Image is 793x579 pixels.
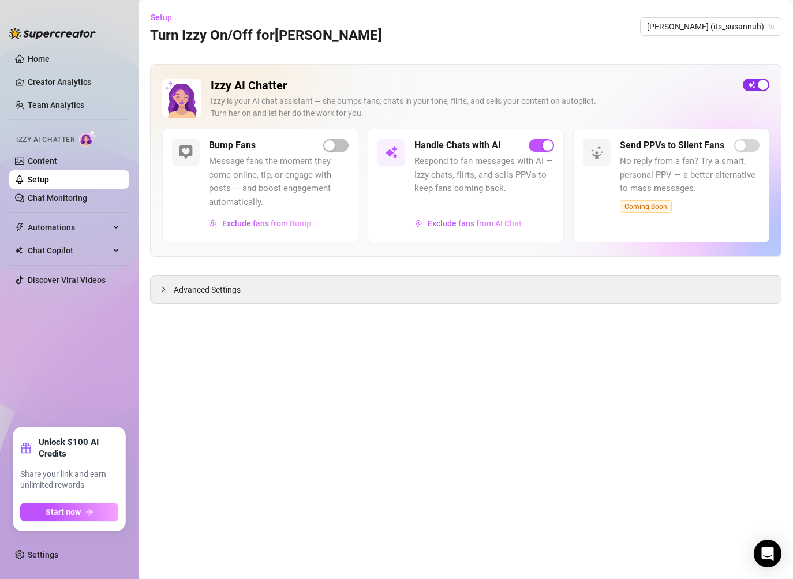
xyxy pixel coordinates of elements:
img: Izzy AI Chatter [162,79,201,118]
span: Exclude fans from Bump [222,219,311,228]
div: Open Intercom Messenger [754,540,781,567]
a: Creator Analytics [28,73,120,91]
span: Start now [46,507,81,517]
span: Advanced Settings [174,283,241,296]
a: Setup [28,175,49,184]
span: Exclude fans from AI Chat [428,219,522,228]
span: team [768,23,775,30]
img: Chat Copilot [15,246,23,255]
div: Izzy is your AI chat assistant — she bumps fans, chats in your tone, flirts, and sells your conte... [211,95,734,119]
span: Automations [28,218,110,237]
span: Message fans the moment they come online, tip, or engage with posts — and boost engagement automa... [209,155,349,209]
button: Start nowarrow-right [20,503,118,521]
span: gift [20,442,32,454]
span: collapsed [160,286,167,293]
img: svg%3e [179,145,193,159]
span: Respond to fan messages with AI — Izzy chats, flirts, and sells PPVs to keep fans coming back. [414,155,554,196]
span: Chat Copilot [28,241,110,260]
h5: Send PPVs to Silent Fans [620,139,724,152]
img: logo-BBDzfeDw.svg [9,28,96,39]
strong: Unlock $100 AI Credits [39,436,118,460]
a: Team Analytics [28,100,84,110]
span: No reply from a fan? Try a smart, personal PPV — a better alternative to mass messages. [620,155,760,196]
h3: Turn Izzy On/Off for [PERSON_NAME] [150,27,382,45]
h5: Handle Chats with AI [414,139,501,152]
img: svg%3e [210,219,218,227]
img: svg%3e [415,219,423,227]
span: Coming Soon [620,200,672,213]
span: thunderbolt [15,223,24,232]
img: svg%3e [590,145,604,159]
h5: Bump Fans [209,139,256,152]
span: Susanna (its_susannuh) [647,18,775,35]
img: svg%3e [384,145,398,159]
h2: Izzy AI Chatter [211,79,734,93]
span: arrow-right [85,508,93,516]
a: Discover Viral Videos [28,275,106,285]
a: Content [28,156,57,166]
div: collapsed [160,283,174,296]
img: AI Chatter [79,130,97,147]
a: Chat Monitoring [28,193,87,203]
span: Share your link and earn unlimited rewards [20,469,118,491]
span: Izzy AI Chatter [16,135,74,145]
button: Exclude fans from AI Chat [414,214,522,233]
button: Exclude fans from Bump [209,214,312,233]
a: Settings [28,550,58,559]
span: Setup [151,13,172,22]
a: Home [28,54,50,63]
button: Setup [150,8,181,27]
